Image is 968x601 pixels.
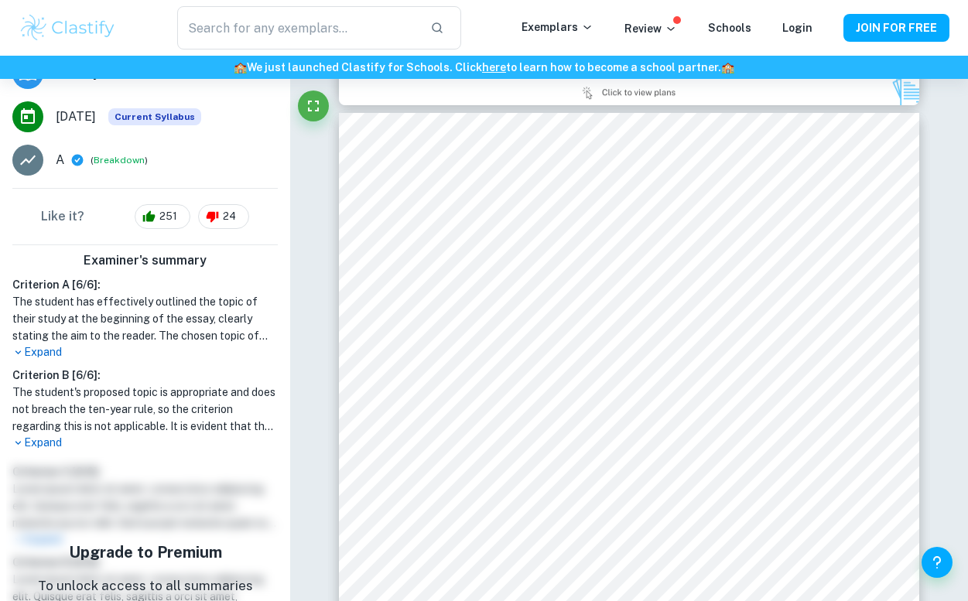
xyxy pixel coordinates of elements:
h5: Upgrade to Premium [38,541,253,564]
p: Review [624,20,677,37]
div: 251 [135,204,190,229]
span: 251 [151,209,186,224]
h6: Criterion B [ 6 / 6 ]: [12,367,278,384]
input: Search for any exemplars... [177,6,417,50]
button: JOIN FOR FREE [843,14,949,42]
span: [DATE] [56,108,96,126]
span: ( ) [91,153,148,168]
h6: Like it? [41,207,84,226]
span: 24 [214,209,245,224]
p: Expand [12,344,278,360]
h6: Examiner's summary [6,251,284,270]
p: Exemplars [522,19,593,36]
p: A [56,151,64,169]
p: Expand [12,435,278,451]
a: Login [782,22,812,34]
h6: Criterion A [ 6 / 6 ]: [12,276,278,293]
button: Breakdown [94,153,145,167]
h6: We just launched Clastify for Schools. Click to learn how to become a school partner. [3,59,965,76]
a: here [482,61,506,73]
button: Help and Feedback [922,547,953,578]
img: Clastify logo [19,12,117,43]
span: 🏫 [234,61,247,73]
span: Current Syllabus [108,108,201,125]
div: This exemplar is based on the current syllabus. Feel free to refer to it for inspiration/ideas wh... [108,108,201,125]
p: To unlock access to all summaries [38,576,253,596]
div: 24 [198,204,249,229]
a: Schools [708,22,751,34]
button: Fullscreen [298,90,329,121]
h1: The student's proposed topic is appropriate and does not breach the ten-year rule, so the criteri... [12,384,278,435]
h1: The student has effectively outlined the topic of their study at the beginning of the essay, clea... [12,293,278,344]
span: 🏫 [721,61,734,73]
